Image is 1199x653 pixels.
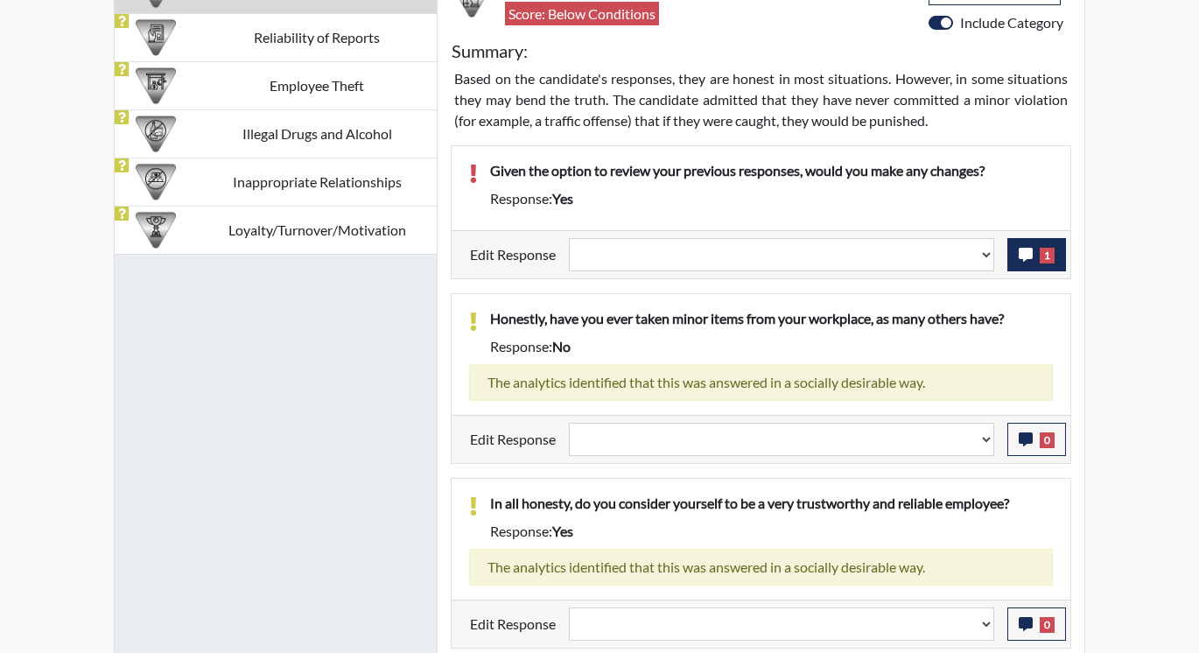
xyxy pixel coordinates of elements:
p: Based on the candidate's responses, they are honest in most situations. However, in some situatio... [454,68,1068,131]
button: 1 [1007,238,1066,271]
div: Response: [477,336,1066,357]
p: Honestly, have you ever taken minor items from your workplace, as many others have? [490,308,1053,329]
img: CATEGORY%20ICON-14.139f8ef7.png [136,162,176,202]
label: Include Category [960,12,1063,33]
img: CATEGORY%20ICON-12.0f6f1024.png [136,114,176,154]
span: 0 [1040,617,1055,633]
td: Illegal Drugs and Alcohol [197,109,437,158]
span: 0 [1040,432,1055,448]
div: Response: [477,188,1066,209]
img: CATEGORY%20ICON-17.40ef8247.png [136,210,176,250]
label: Edit Response [470,607,556,641]
button: 0 [1007,607,1066,641]
div: Response: [477,521,1066,542]
td: Inappropriate Relationships [197,158,437,206]
td: Employee Theft [197,61,437,109]
div: Update the test taker's response, the change might impact the score [556,238,1007,271]
span: Score: Below Conditions [505,2,659,25]
span: no [552,338,571,355]
div: Update the test taker's response, the change might impact the score [556,423,1007,456]
td: Loyalty/Turnover/Motivation [197,206,437,254]
label: Edit Response [470,238,556,271]
label: Edit Response [470,423,556,456]
p: Given the option to review your previous responses, would you make any changes? [490,160,1053,181]
span: 1 [1040,248,1055,263]
span: yes [552,523,573,539]
img: CATEGORY%20ICON-20.4a32fe39.png [136,18,176,58]
h5: Summary: [452,40,528,61]
img: CATEGORY%20ICON-07.58b65e52.png [136,66,176,106]
div: Update the test taker's response, the change might impact the score [556,607,1007,641]
div: The analytics identified that this was answered in a socially desirable way. [469,549,1053,586]
p: In all honesty, do you consider yourself to be a very trustworthy and reliable employee? [490,493,1053,514]
button: 0 [1007,423,1066,456]
div: The analytics identified that this was answered in a socially desirable way. [469,364,1053,401]
td: Reliability of Reports [197,13,437,61]
span: yes [552,190,573,207]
